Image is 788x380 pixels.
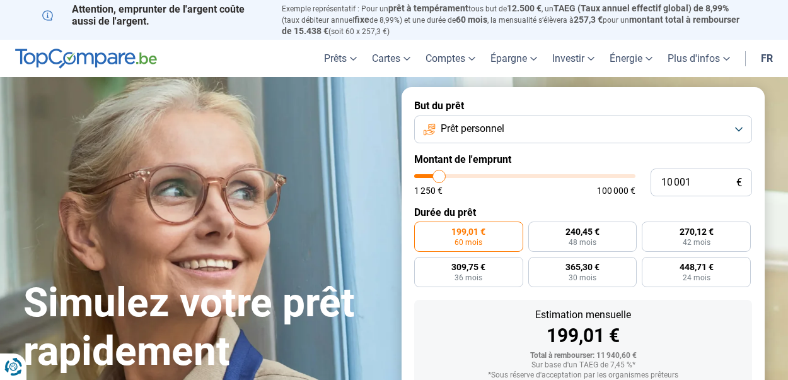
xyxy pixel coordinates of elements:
span: 12.500 € [507,3,542,13]
a: Investir [545,40,602,77]
a: Épargne [483,40,545,77]
span: 48 mois [569,239,596,246]
span: 60 mois [456,15,487,25]
span: 100 000 € [597,186,635,195]
label: Montant de l'emprunt [414,153,752,165]
span: 365,30 € [565,263,600,271]
a: Prêts [316,40,364,77]
span: 24 mois [683,274,710,282]
a: fr [753,40,780,77]
a: Énergie [602,40,660,77]
p: Attention, emprunter de l'argent coûte aussi de l'argent. [42,3,267,27]
div: Sur base d'un TAEG de 7,45 %* [424,361,742,370]
a: Cartes [364,40,418,77]
label: Durée du prêt [414,206,752,218]
span: Prêt personnel [441,122,504,136]
span: 60 mois [455,239,482,246]
span: prêt à tempérament [388,3,468,13]
span: 240,45 € [565,227,600,236]
span: 309,75 € [451,263,485,271]
span: 42 mois [683,239,710,246]
div: *Sous réserve d'acceptation par les organismes prêteurs [424,371,742,380]
span: montant total à rembourser de 15.438 € [282,15,739,36]
h1: Simulez votre prêt rapidement [23,279,386,376]
a: Comptes [418,40,483,77]
img: TopCompare [15,49,157,69]
div: Estimation mensuelle [424,310,742,320]
span: 199,01 € [451,227,485,236]
span: 448,71 € [680,263,714,271]
span: 30 mois [569,274,596,282]
div: Total à rembourser: 11 940,60 € [424,352,742,360]
span: TAEG (Taux annuel effectif global) de 8,99% [553,3,729,13]
span: fixe [354,15,369,25]
p: Exemple représentatif : Pour un tous but de , un (taux débiteur annuel de 8,99%) et une durée de ... [282,3,746,37]
span: 257,3 € [574,15,603,25]
span: 36 mois [455,274,482,282]
span: € [736,177,742,188]
span: 270,12 € [680,227,714,236]
a: Plus d'infos [660,40,738,77]
button: Prêt personnel [414,116,752,143]
label: But du prêt [414,100,752,112]
span: 1 250 € [414,186,443,195]
div: 199,01 € [424,326,742,345]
